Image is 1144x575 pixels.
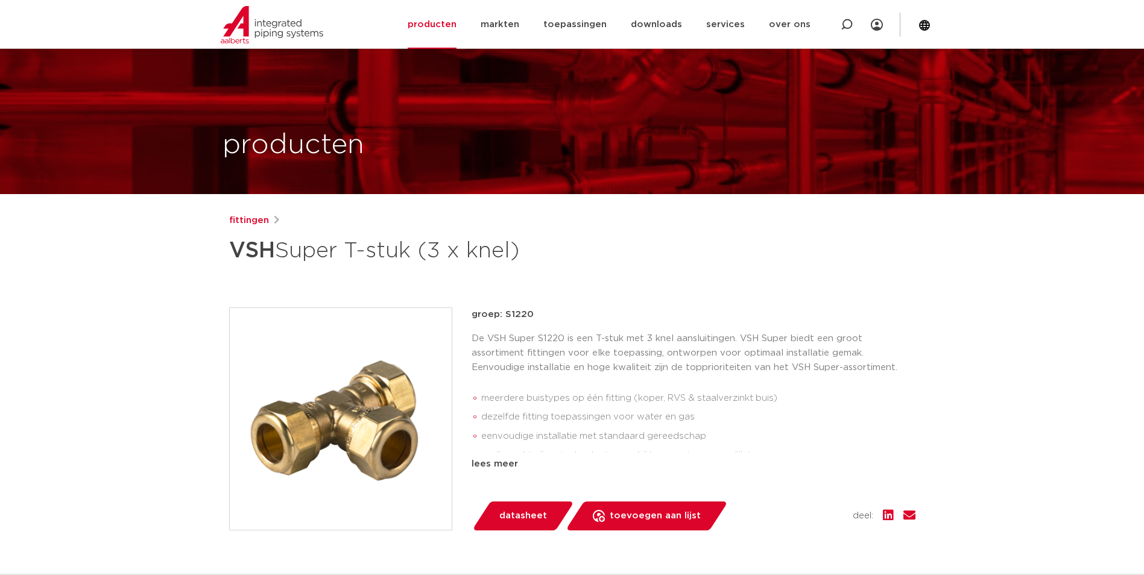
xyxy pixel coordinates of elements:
[853,509,873,523] span: deel:
[229,213,269,228] a: fittingen
[472,501,574,530] a: datasheet
[223,126,364,165] h1: producten
[499,506,547,526] span: datasheet
[481,446,915,465] li: snelle verbindingstechnologie waarbij her-montage mogelijk is
[230,308,452,530] img: Product Image for VSH Super T-stuk (3 x knel)
[472,331,915,375] p: De VSH Super S1220 is een T-stuk met 3 knel aansluitingen. VSH Super biedt een groot assortiment ...
[472,307,915,322] p: groep: S1220
[610,506,701,526] span: toevoegen aan lijst
[472,457,915,471] div: lees meer
[481,407,915,427] li: dezelfde fitting toepassingen voor water en gas
[229,240,275,262] strong: VSH
[481,427,915,446] li: eenvoudige installatie met standaard gereedschap
[481,389,915,408] li: meerdere buistypes op één fitting (koper, RVS & staalverzinkt buis)
[229,233,682,269] h1: Super T-stuk (3 x knel)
